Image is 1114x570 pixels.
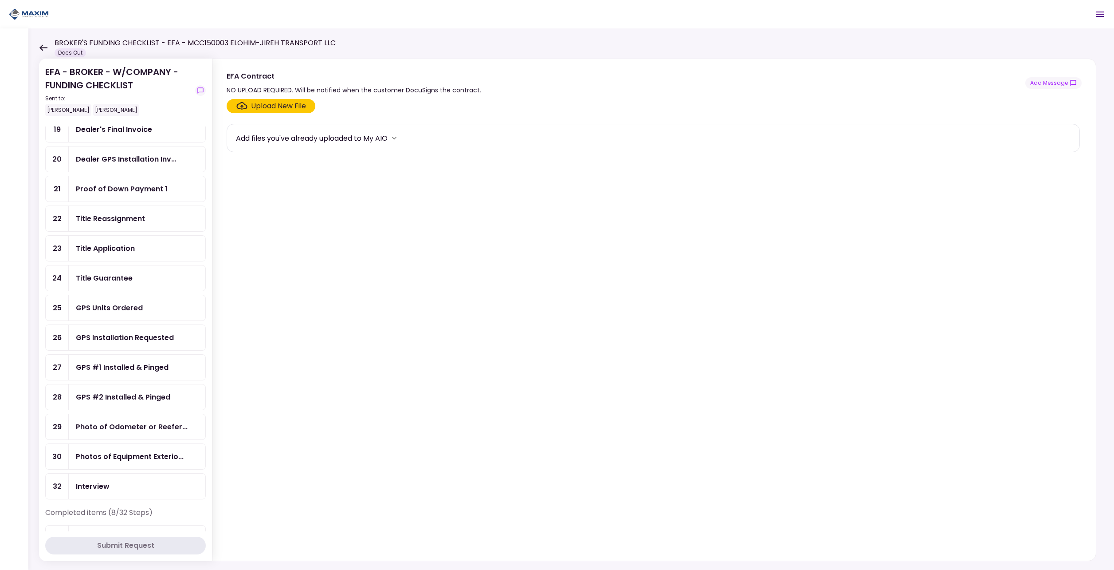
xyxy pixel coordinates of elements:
[76,183,168,194] div: Proof of Down Payment 1
[55,38,336,48] h1: BROKER'S FUNDING CHECKLIST - EFA - MCC150003 ELOHIM-JIREH TRANSPORT LLC
[45,325,206,351] a: 26GPS Installation Requested
[76,124,152,135] div: Dealer's Final Invoice
[46,355,69,380] div: 27
[388,131,401,145] button: more
[1025,77,1082,89] button: show-messages
[45,537,206,554] button: Submit Request
[45,95,192,103] div: Sent to:
[46,526,69,551] div: 5
[9,8,49,21] img: Partner icon
[45,235,206,261] a: 23Title Application
[46,325,69,350] div: 26
[46,295,69,321] div: 25
[46,384,69,410] div: 28
[45,104,91,116] div: [PERSON_NAME]
[46,444,69,469] div: 30
[45,206,206,232] a: 22Title Reassignment
[46,265,69,291] div: 24
[45,354,206,380] a: 27GPS #1 Installed & Pinged
[46,206,69,231] div: 22
[251,101,306,111] div: Upload New File
[46,414,69,439] div: 29
[93,104,139,116] div: [PERSON_NAME]
[46,236,69,261] div: 23
[76,273,133,284] div: Title Guarantee
[212,59,1096,561] div: EFA ContractNO UPLOAD REQUIRED. Will be notified when the customer DocuSigns the contract.show-me...
[76,392,170,403] div: GPS #2 Installed & Pinged
[97,540,154,551] div: Submit Request
[45,473,206,499] a: 32Interview
[45,443,206,470] a: 30Photos of Equipment Exterior
[76,243,135,254] div: Title Application
[76,154,177,165] div: Dealer GPS Installation Invoice
[45,384,206,410] a: 28GPS #2 Installed & Pinged
[76,213,145,224] div: Title Reassignment
[76,302,143,313] div: GPS Units Ordered
[45,525,206,551] a: 5Debtor Driver Licenseapproved
[45,146,206,172] a: 20Dealer GPS Installation Invoice
[76,451,184,462] div: Photos of Equipment Exterior
[45,65,192,116] div: EFA - BROKER - W/COMPANY - FUNDING CHECKLIST
[55,48,86,57] div: Docs Out
[45,295,206,321] a: 25GPS Units Ordered
[45,507,206,525] div: Completed items (8/32 Steps)
[45,116,206,142] a: 19Dealer's Final Invoice
[45,176,206,202] a: 21Proof of Down Payment 1
[227,99,315,113] span: Click here to upload the required document
[76,481,110,492] div: Interview
[45,414,206,440] a: 29Photo of Odometer or Reefer hours
[195,85,206,96] button: show-messages
[76,332,174,343] div: GPS Installation Requested
[46,474,69,499] div: 32
[227,85,481,95] div: NO UPLOAD REQUIRED. Will be notified when the customer DocuSigns the contract.
[46,146,69,172] div: 20
[236,133,388,144] div: Add files you've already uploaded to My AIO
[76,421,188,432] div: Photo of Odometer or Reefer hours
[1089,4,1110,25] button: Open menu
[46,176,69,202] div: 21
[45,265,206,291] a: 24Title Guarantee
[76,362,169,373] div: GPS #1 Installed & Pinged
[227,71,481,82] div: EFA Contract
[46,117,69,142] div: 19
